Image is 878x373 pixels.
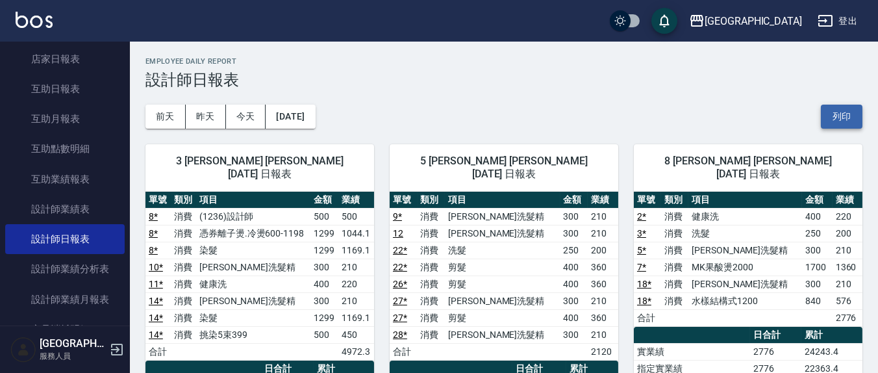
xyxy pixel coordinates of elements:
td: 染髮 [196,309,310,326]
td: 消費 [171,276,196,292]
td: [PERSON_NAME]洗髮精 [445,225,560,242]
th: 類別 [661,192,688,209]
td: 消費 [171,326,196,343]
td: 300 [310,292,338,309]
td: 210 [588,208,618,225]
button: 今天 [226,105,266,129]
td: 染髮 [196,242,310,259]
img: Logo [16,12,53,28]
td: 250 [560,242,588,259]
span: 3 [PERSON_NAME] [PERSON_NAME] [DATE] 日報表 [161,155,358,181]
td: 1299 [310,309,338,326]
td: 消費 [661,259,688,276]
td: 合計 [634,309,661,326]
td: 2120 [588,343,618,360]
th: 金額 [560,192,588,209]
td: 250 [802,225,832,242]
span: 8 [PERSON_NAME] [PERSON_NAME] [DATE] 日報表 [649,155,847,181]
td: 400 [560,276,588,292]
td: 1299 [310,242,338,259]
td: [PERSON_NAME]洗髮精 [196,292,310,309]
td: 400 [560,309,588,326]
button: 登出 [812,9,862,33]
td: 消費 [418,309,445,326]
td: 1169.1 [338,309,374,326]
td: [PERSON_NAME]洗髮精 [445,326,560,343]
td: [PERSON_NAME]洗髮精 [445,208,560,225]
td: 1700 [802,259,832,276]
button: 列印 [821,105,862,129]
th: 類別 [171,192,196,209]
td: 400 [560,259,588,276]
td: 400 [802,208,832,225]
button: save [651,8,677,34]
th: 日合計 [750,327,801,344]
a: 設計師業績月報表 [5,285,125,315]
td: 2776 [750,343,801,360]
th: 累計 [801,327,862,344]
td: 合計 [145,343,171,360]
td: 220 [833,208,862,225]
h3: 設計師日報表 [145,71,862,89]
td: [PERSON_NAME]洗髮精 [688,276,802,292]
td: 剪髮 [445,276,560,292]
th: 單號 [634,192,661,209]
th: 類別 [418,192,445,209]
td: 洗髮 [445,242,560,259]
td: 210 [833,242,862,259]
td: 消費 [171,225,196,242]
td: MK果酸燙2000 [688,259,802,276]
th: 項目 [688,192,802,209]
td: 210 [588,326,618,343]
a: 互助點數明細 [5,134,125,164]
td: 1169.1 [338,242,374,259]
td: (1236)設計師 [196,208,310,225]
td: 消費 [171,259,196,276]
td: 憑券離子燙.冷燙600-1198 [196,225,310,242]
td: 健康洗 [688,208,802,225]
td: 300 [310,259,338,276]
a: 設計師日報表 [5,224,125,254]
td: 洗髮 [688,225,802,242]
td: 360 [588,259,618,276]
td: 剪髮 [445,259,560,276]
td: 360 [588,276,618,292]
h2: Employee Daily Report [145,57,862,66]
td: 300 [560,292,588,309]
td: 消費 [171,292,196,309]
td: 消費 [661,208,688,225]
div: [GEOGRAPHIC_DATA] [705,13,802,29]
td: 消費 [171,242,196,259]
td: 210 [833,276,862,292]
td: 200 [833,225,862,242]
td: 210 [338,259,374,276]
td: 消費 [661,276,688,292]
td: 4972.3 [338,343,374,360]
button: 前天 [145,105,186,129]
td: 500 [338,208,374,225]
th: 金額 [802,192,832,209]
td: 24243.4 [801,343,862,360]
td: 消費 [418,208,445,225]
td: 300 [560,326,588,343]
th: 業績 [833,192,862,209]
td: 2776 [833,309,862,326]
td: 300 [560,208,588,225]
button: 昨天 [186,105,226,129]
td: 500 [310,326,338,343]
td: [PERSON_NAME]洗髮精 [445,292,560,309]
td: 400 [310,276,338,292]
table: a dense table [145,192,374,361]
a: 互助月報表 [5,104,125,134]
th: 項目 [445,192,560,209]
th: 業績 [588,192,618,209]
td: 消費 [418,276,445,292]
p: 服務人員 [40,350,106,362]
th: 項目 [196,192,310,209]
a: 12 [393,228,403,238]
th: 單號 [145,192,171,209]
td: 實業績 [634,343,750,360]
th: 單號 [390,192,418,209]
td: 健康洗 [196,276,310,292]
td: [PERSON_NAME]洗髮精 [688,242,802,259]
